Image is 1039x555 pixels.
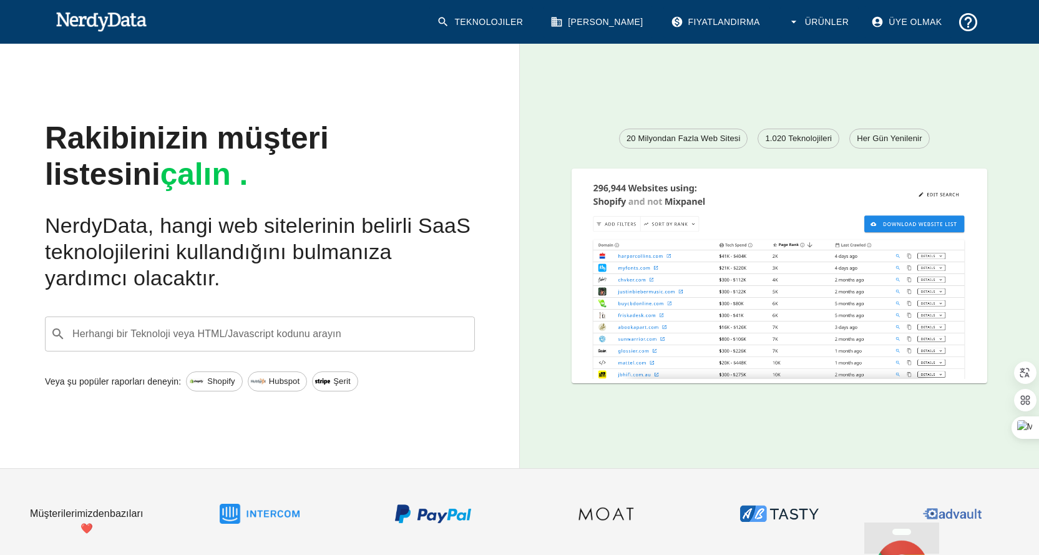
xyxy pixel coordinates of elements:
[889,17,942,27] font: Üye olmak
[780,6,859,38] button: Ürünler
[572,169,987,379] img: Shopify kullanan toplam web sitesi sayısını gösteren bir raporun ekran görüntüsü
[45,376,181,386] font: Veya şu popüler raporları deneyin:
[864,6,952,38] a: Üye olmak
[186,371,242,391] a: Shopify
[80,523,93,534] font: ❤️
[627,134,741,143] font: 20 Milyondan Fazla Web Sitesi
[429,6,533,38] a: Teknolojiler
[849,129,929,149] a: Her Gün Yenilenir
[110,508,144,519] font: bazıları
[566,474,646,554] img: Hendek
[805,17,849,27] font: Ürünler
[160,157,248,192] font: çalın .
[56,9,147,34] img: NerdyData.com
[543,6,653,38] a: [PERSON_NAME]
[765,134,832,143] font: 1.020 Teknolojileri
[269,376,300,386] font: Hubspot
[248,371,307,391] a: Hubspot
[207,376,235,386] font: Shopify
[663,6,770,38] a: Fiyatlandırma
[739,474,819,554] img: ABLezzetli
[912,474,992,554] img: Advault
[30,508,110,519] font: Müşterilerimizden
[688,17,760,27] font: Fiyatlandırma
[393,474,473,554] img: PayPal
[45,120,329,192] font: Rakibinizin müşteri listesini
[220,474,300,554] img: İnterkom
[454,17,523,27] font: Teknolojiler
[568,17,643,27] font: [PERSON_NAME]
[952,6,984,38] button: Destek ve Dokümantasyon
[312,371,358,391] a: Şerit
[333,376,350,386] font: Şerit
[857,134,922,143] font: Her Gün Yenilenir
[619,129,748,149] a: 20 Milyondan Fazla Web Sitesi
[45,214,471,290] font: NerdyData, hangi web sitelerinin belirli SaaS teknolojilerini kullandığını bulmanıza yardımcı ola...
[758,129,839,149] a: 1.020 Teknolojileri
